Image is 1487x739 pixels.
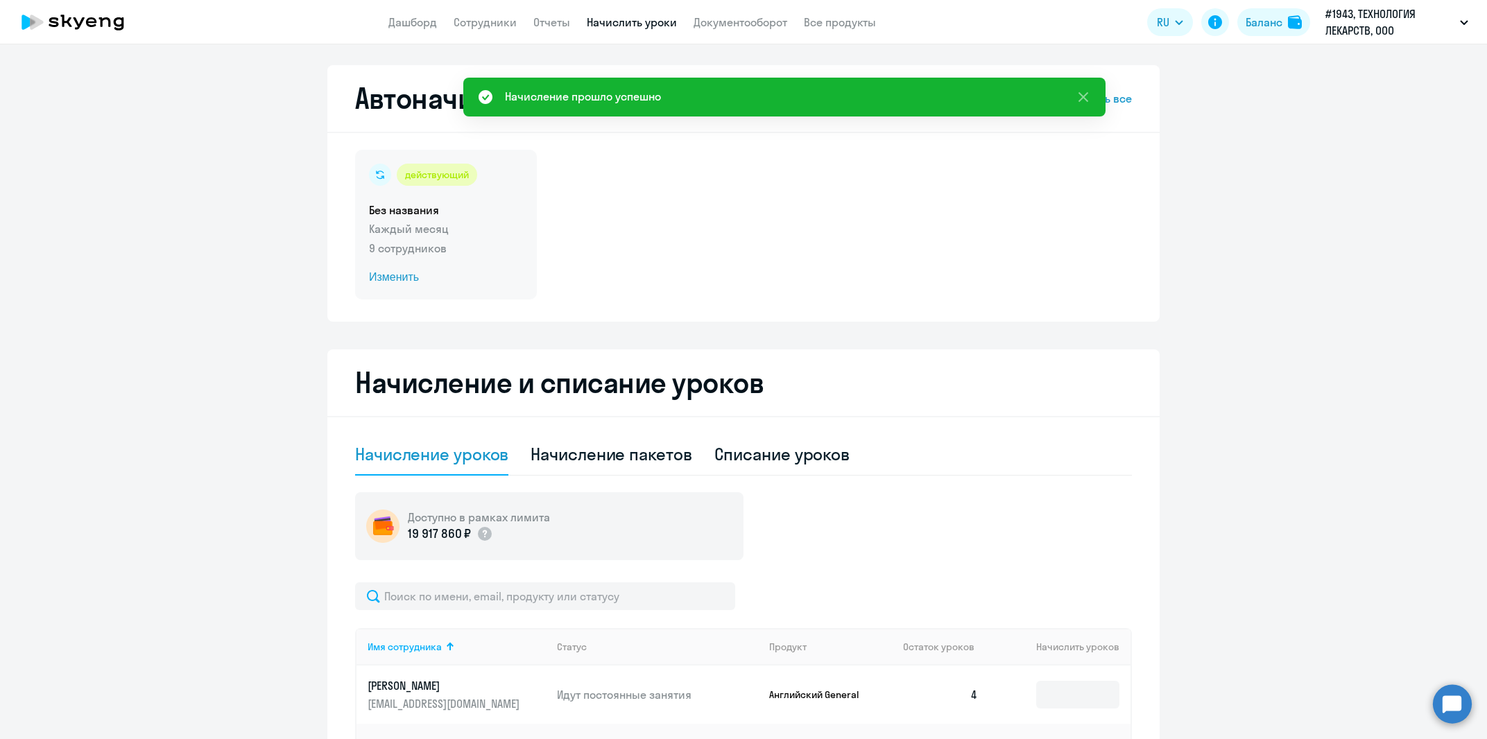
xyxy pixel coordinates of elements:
div: Статус [557,641,587,653]
td: 4 [892,666,989,724]
button: Балансbalance [1237,8,1310,36]
p: [PERSON_NAME] [368,678,523,693]
div: Остаток уроков [903,641,989,653]
p: #1943, ТЕХНОЛОГИЯ ЛЕКАРСТВ, ООО [1325,6,1454,39]
p: Английский General [769,688,873,701]
a: Дашборд [388,15,437,29]
a: Все продукты [804,15,876,29]
span: Изменить [369,269,523,286]
div: Продукт [769,641,807,653]
a: Документооборот [694,15,787,29]
img: wallet-circle.png [366,510,399,543]
div: действующий [397,164,477,186]
p: Каждый месяц [369,220,523,237]
h5: Доступно в рамках лимита [408,510,550,525]
div: Статус [557,641,758,653]
img: balance [1288,15,1302,29]
div: Имя сотрудника [368,641,442,653]
div: Продукт [769,641,893,653]
p: [EMAIL_ADDRESS][DOMAIN_NAME] [368,696,523,711]
a: Сотрудники [454,15,517,29]
p: 9 сотрудников [369,240,523,257]
div: Имя сотрудника [368,641,546,653]
div: Начисление пакетов [531,443,691,465]
span: Остаток уроков [903,641,974,653]
p: 19 917 860 ₽ [408,525,471,543]
button: #1943, ТЕХНОЛОГИЯ ЛЕКАРСТВ, ООО [1318,6,1475,39]
h2: Автоначисления [355,82,567,115]
a: [PERSON_NAME][EMAIL_ADDRESS][DOMAIN_NAME] [368,678,546,711]
div: Начисление прошло успешно [505,88,661,105]
a: Отчеты [533,15,570,29]
button: RU [1147,8,1193,36]
div: Списание уроков [714,443,850,465]
span: RU [1157,14,1169,31]
input: Поиск по имени, email, продукту или статусу [355,582,735,610]
h2: Начисление и списание уроков [355,366,1132,399]
a: Начислить уроки [587,15,677,29]
h5: Без названия [369,202,523,218]
th: Начислить уроков [989,628,1131,666]
p: Идут постоянные занятия [557,687,758,702]
div: Начисление уроков [355,443,508,465]
div: Баланс [1246,14,1282,31]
